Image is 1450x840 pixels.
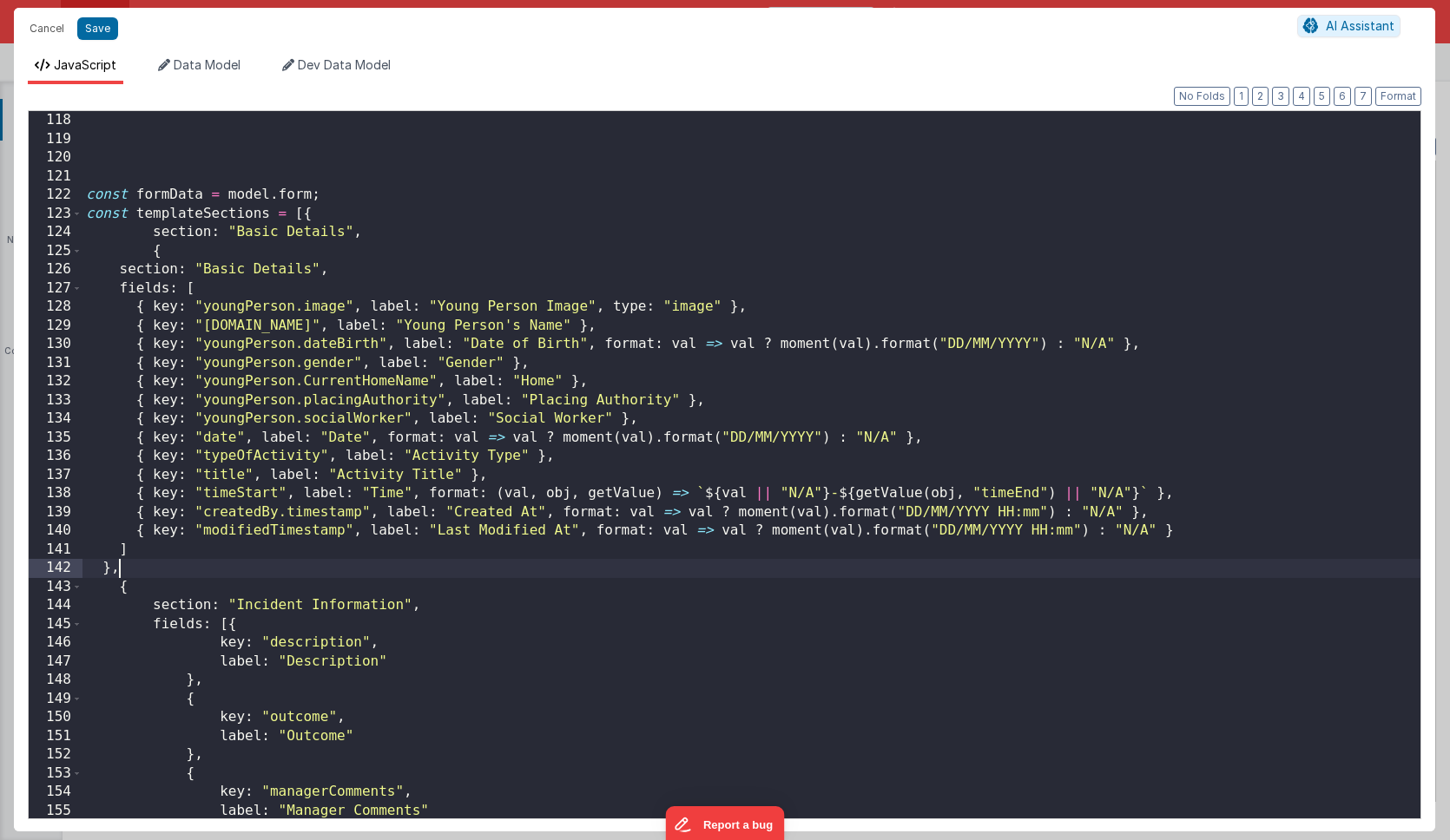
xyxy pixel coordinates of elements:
button: 7 [1354,87,1372,106]
div: 143 [29,578,82,597]
div: 142 [29,559,82,578]
button: 5 [1314,87,1330,106]
div: 145 [29,615,82,634]
div: 126 [29,260,82,279]
div: 148 [29,671,82,690]
button: 3 [1272,87,1289,106]
div: 134 [29,410,82,429]
div: 151 [29,727,82,746]
div: 118 [29,111,82,130]
div: 136 [29,447,82,466]
div: 137 [29,466,82,485]
button: Format [1375,87,1421,106]
div: 139 [29,503,82,522]
button: 1 [1234,87,1249,106]
div: 152 [29,745,82,765]
div: 132 [29,372,82,391]
div: 125 [29,242,82,261]
div: 150 [29,708,82,727]
button: 6 [1334,87,1351,106]
div: 130 [29,335,82,354]
div: 135 [29,429,82,448]
div: 153 [29,765,82,784]
button: 4 [1293,87,1310,106]
button: Save [77,17,118,40]
div: 119 [29,130,82,149]
div: 140 [29,522,82,541]
div: 144 [29,596,82,615]
div: 121 [29,167,82,187]
button: 2 [1252,87,1269,106]
span: JavaScript [54,57,116,72]
span: AI Assistant [1326,18,1394,33]
div: 129 [29,317,82,336]
div: 154 [29,783,82,802]
div: 124 [29,223,82,242]
div: 122 [29,186,82,205]
div: 120 [29,148,82,167]
div: 138 [29,484,82,503]
span: Dev Data Model [298,57,391,72]
div: 141 [29,541,82,560]
div: 155 [29,802,82,821]
div: 146 [29,633,82,653]
div: 131 [29,354,82,373]
button: AI Assistant [1297,15,1401,37]
div: 127 [29,279,82,299]
div: 133 [29,391,82,410]
div: 149 [29,690,82,709]
div: 128 [29,298,82,317]
span: Data Model [174,57,241,72]
button: Cancel [21,16,73,41]
div: 123 [29,205,82,224]
button: No Folds [1174,87,1230,106]
div: 147 [29,653,82,672]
